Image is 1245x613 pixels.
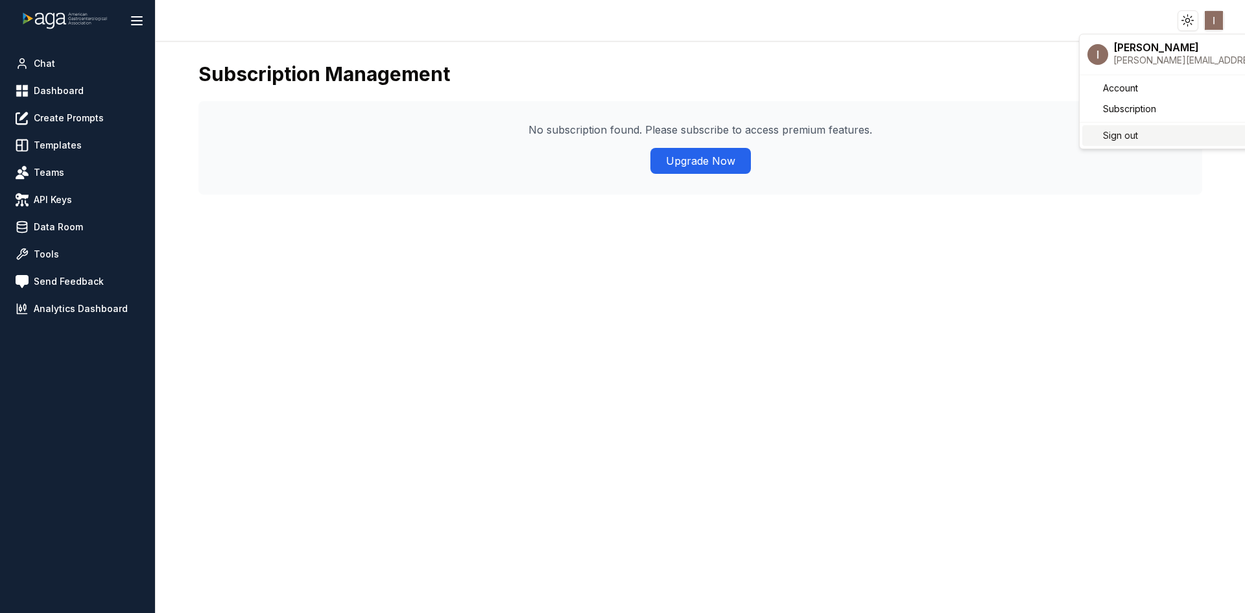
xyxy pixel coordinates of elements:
[1103,102,1156,115] span: Subscription
[1087,44,1108,65] img: ACg8ocIRNee7ry9NgGQGRVGhCsBywprICOiB-2MzsRszyrCAbfWzdA=s96-c
[1103,82,1138,95] span: Account
[1103,129,1138,142] span: Sign out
